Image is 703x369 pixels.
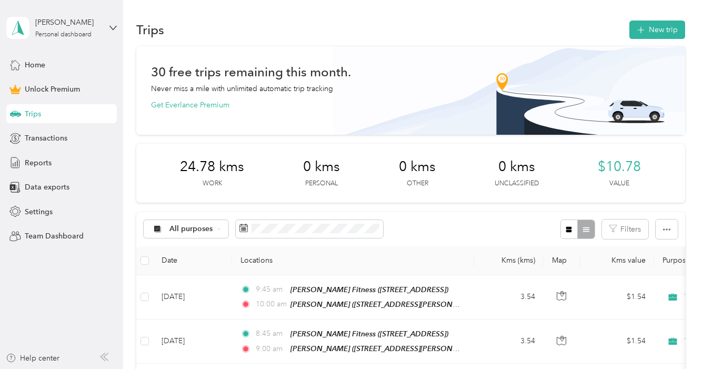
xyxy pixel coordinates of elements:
[256,298,286,310] span: 10:00 am
[290,285,448,294] span: [PERSON_NAME] Fitness ([STREET_ADDRESS])
[498,158,535,175] span: 0 kms
[474,246,544,275] th: Kms (kms)
[35,17,101,28] div: [PERSON_NAME]
[303,158,340,175] span: 0 kms
[544,246,580,275] th: Map
[25,157,52,168] span: Reports
[256,328,286,340] span: 8:45 am
[609,179,629,188] p: Value
[151,99,229,111] button: Get Everlance Premium
[25,133,67,144] span: Transactions
[399,158,436,175] span: 0 kms
[474,320,544,364] td: 3.54
[407,179,428,188] p: Other
[25,206,53,217] span: Settings
[35,32,92,38] div: Personal dashboard
[474,275,544,320] td: 3.54
[232,246,474,275] th: Locations
[25,182,69,193] span: Data exports
[290,344,482,353] span: [PERSON_NAME] ([STREET_ADDRESS][PERSON_NAME])
[333,46,685,135] img: Banner
[580,246,654,275] th: Kms value
[629,21,685,39] button: New trip
[602,220,648,239] button: Filters
[290,300,482,309] span: [PERSON_NAME] ([STREET_ADDRESS][PERSON_NAME])
[151,83,333,94] p: Never miss a mile with unlimited automatic trip tracking
[151,66,351,77] h1: 30 free trips remaining this month.
[25,84,80,95] span: Unlock Premium
[580,275,654,320] td: $1.54
[153,320,232,364] td: [DATE]
[169,225,213,233] span: All purposes
[580,320,654,364] td: $1.54
[153,246,232,275] th: Date
[256,284,286,295] span: 9:45 am
[25,108,41,119] span: Trips
[644,310,703,369] iframe: Everlance-gr Chat Button Frame
[598,158,641,175] span: $10.78
[136,24,164,35] h1: Trips
[25,59,45,71] span: Home
[203,179,222,188] p: Work
[25,231,84,242] span: Team Dashboard
[290,330,448,338] span: [PERSON_NAME] Fitness ([STREET_ADDRESS])
[495,179,539,188] p: Unclassified
[305,179,338,188] p: Personal
[153,275,232,320] td: [DATE]
[180,158,244,175] span: 24.78 kms
[6,353,59,364] button: Help center
[256,343,286,355] span: 9:00 am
